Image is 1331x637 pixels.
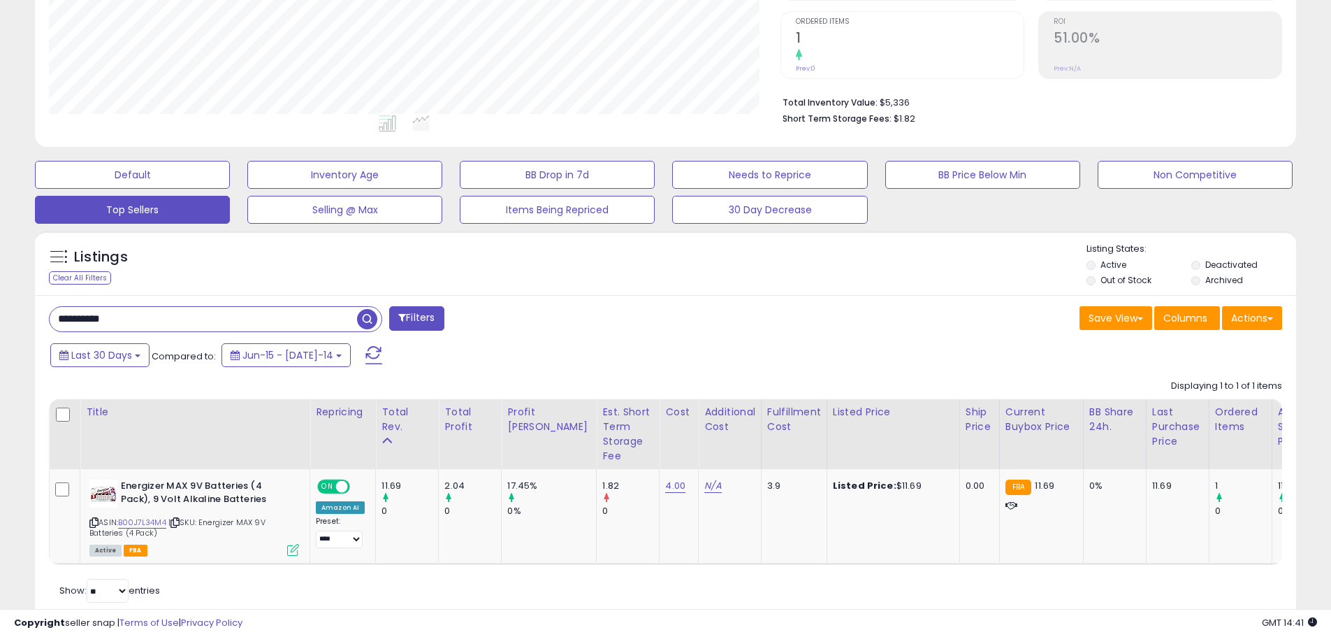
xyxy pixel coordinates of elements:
[119,616,179,629] a: Terms of Use
[381,480,438,492] div: 11.69
[833,479,896,492] b: Listed Price:
[796,64,815,73] small: Prev: 0
[118,517,166,529] a: B00J7L34M4
[74,248,128,267] h5: Listings
[247,161,442,189] button: Inventory Age
[316,405,370,420] div: Repricing
[89,480,117,508] img: 41dMCGCiw5L._SL40_.jpg
[665,479,685,493] a: 4.00
[796,18,1024,26] span: Ordered Items
[14,616,65,629] strong: Copyright
[1035,479,1054,492] span: 11.69
[704,479,721,493] a: N/A
[1205,259,1258,271] label: Deactivated
[507,405,590,434] div: Profit [PERSON_NAME]
[1215,480,1272,492] div: 1
[1089,480,1135,492] div: 0%
[247,196,442,224] button: Selling @ Max
[35,196,230,224] button: Top Sellers
[1222,306,1282,330] button: Actions
[89,480,299,554] div: ASIN:
[783,113,892,124] b: Short Term Storage Fees:
[1098,161,1293,189] button: Non Competitive
[460,196,655,224] button: Items Being Repriced
[1079,306,1152,330] button: Save View
[1152,480,1198,492] div: 11.69
[1005,405,1077,434] div: Current Buybox Price
[966,480,989,492] div: 0.00
[1171,380,1282,393] div: Displaying 1 to 1 of 1 items
[49,271,111,285] div: Clear All Filters
[1054,64,1081,73] small: Prev: N/A
[1262,616,1317,629] span: 2025-08-14 14:41 GMT
[833,480,949,492] div: $11.69
[1005,480,1031,495] small: FBA
[59,584,160,597] span: Show: entries
[783,96,878,108] b: Total Inventory Value:
[1100,274,1151,286] label: Out of Stock
[316,501,365,514] div: Amazon AI
[181,616,242,629] a: Privacy Policy
[124,545,147,557] span: FBA
[242,348,333,362] span: Jun-15 - [DATE]-14
[460,161,655,189] button: BB Drop in 7d
[89,545,122,557] span: All listings currently available for purchase on Amazon
[796,30,1024,49] h2: 1
[50,343,150,367] button: Last 30 Days
[71,348,132,362] span: Last 30 Days
[507,480,596,492] div: 17.45%
[1154,306,1220,330] button: Columns
[1152,405,1203,449] div: Last Purchase Price
[1163,311,1207,325] span: Columns
[444,480,501,492] div: 2.04
[665,405,692,420] div: Cost
[767,480,816,492] div: 3.9
[348,481,370,493] span: OFF
[767,405,821,434] div: Fulfillment Cost
[602,505,659,517] div: 0
[89,517,266,538] span: | SKU: Energizer MAX 9V Batteries (4 Pack)
[1205,274,1243,286] label: Archived
[894,112,915,125] span: $1.82
[602,480,659,492] div: 1.82
[833,405,954,420] div: Listed Price
[35,161,230,189] button: Default
[444,405,495,434] div: Total Profit
[1215,405,1266,434] div: Ordered Items
[672,161,867,189] button: Needs to Reprice
[14,617,242,630] div: seller snap | |
[319,481,336,493] span: ON
[381,505,438,517] div: 0
[316,517,365,548] div: Preset:
[221,343,351,367] button: Jun-15 - [DATE]-14
[1054,30,1281,49] h2: 51.00%
[966,405,994,434] div: Ship Price
[672,196,867,224] button: 30 Day Decrease
[1278,405,1329,449] div: Avg Selling Price
[602,405,653,464] div: Est. Short Term Storage Fee
[1215,505,1272,517] div: 0
[783,93,1272,110] li: $5,336
[1086,243,1296,256] p: Listing States:
[121,480,291,509] b: Energizer MAX 9V Batteries (4 Pack), 9 Volt Alkaline Batteries
[507,505,596,517] div: 0%
[1089,405,1140,434] div: BB Share 24h.
[1100,259,1126,271] label: Active
[381,405,432,434] div: Total Rev.
[444,505,501,517] div: 0
[704,405,755,434] div: Additional Cost
[1054,18,1281,26] span: ROI
[152,350,216,363] span: Compared to:
[885,161,1080,189] button: BB Price Below Min
[389,306,444,331] button: Filters
[86,405,304,420] div: Title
